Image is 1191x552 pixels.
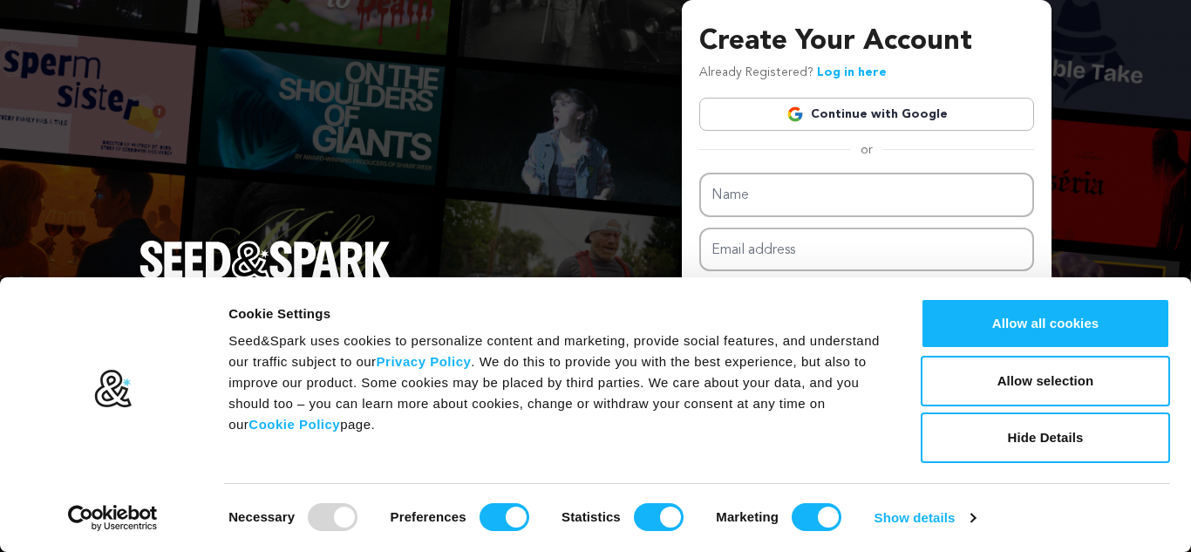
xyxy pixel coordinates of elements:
button: Hide Details [921,412,1170,463]
legend: Consent Selection [228,496,228,497]
a: Usercentrics Cookiebot - opens in a new window [37,505,189,531]
button: Allow selection [921,356,1170,406]
input: Name [699,173,1034,217]
div: Cookie Settings [228,303,881,324]
a: Continue with Google [699,98,1034,131]
a: Log in here [817,66,887,78]
a: Seed&Spark Homepage [140,241,391,314]
input: Email address [699,228,1034,272]
img: Google logo [786,106,804,123]
a: Cookie Policy [248,417,340,432]
button: Allow all cookies [921,298,1170,349]
strong: Preferences [391,509,466,524]
img: logo [93,369,133,409]
p: Already Registered? [699,63,887,84]
div: Seed&Spark uses cookies to personalize content and marketing, provide social features, and unders... [228,331,881,435]
strong: Marketing [716,509,779,524]
img: Seed&Spark Logo [140,241,391,279]
a: Show details [875,505,976,531]
h3: Create Your Account [699,21,1034,63]
span: or [850,141,883,159]
strong: Necessary [228,509,295,524]
a: Privacy Policy [377,354,472,369]
strong: Statistics [561,509,621,524]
